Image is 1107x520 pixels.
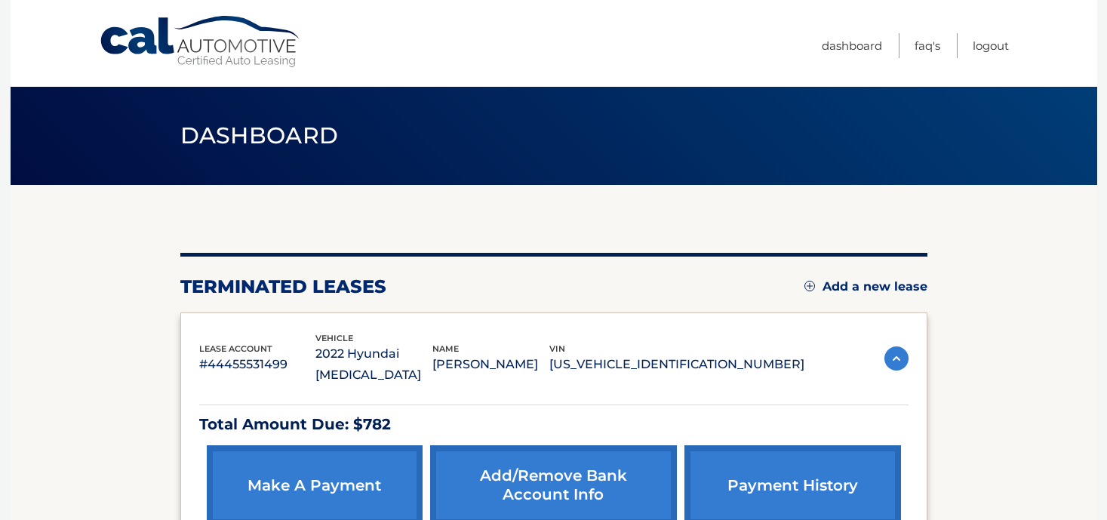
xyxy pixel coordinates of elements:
[432,343,459,354] span: name
[199,354,316,375] p: #44455531499
[199,411,909,438] p: Total Amount Due: $782
[549,343,565,354] span: vin
[804,279,927,294] a: Add a new lease
[315,343,432,386] p: 2022 Hyundai [MEDICAL_DATA]
[432,354,549,375] p: [PERSON_NAME]
[804,281,815,291] img: add.svg
[199,343,272,354] span: lease account
[99,15,303,69] a: Cal Automotive
[315,333,353,343] span: vehicle
[180,275,386,298] h2: terminated leases
[549,354,804,375] p: [US_VEHICLE_IDENTIFICATION_NUMBER]
[180,122,339,149] span: Dashboard
[822,33,882,58] a: Dashboard
[884,346,909,371] img: accordion-active.svg
[973,33,1009,58] a: Logout
[915,33,940,58] a: FAQ's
